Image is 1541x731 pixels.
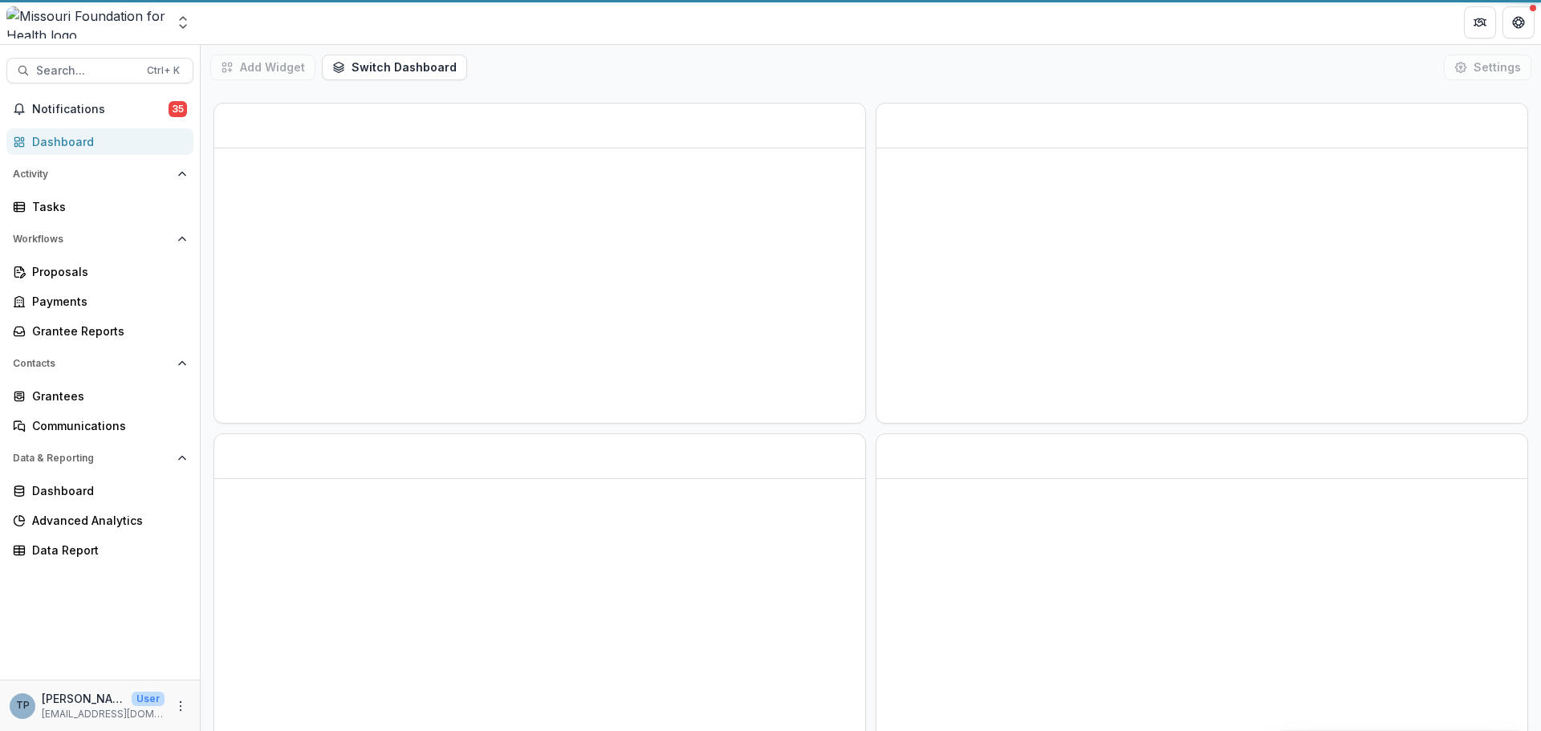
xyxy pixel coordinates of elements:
[16,701,30,711] div: Terry Plain
[32,512,181,529] div: Advanced Analytics
[6,383,193,409] a: Grantees
[32,263,181,280] div: Proposals
[13,453,171,464] span: Data & Reporting
[36,64,137,78] span: Search...
[172,6,194,39] button: Open entity switcher
[6,258,193,285] a: Proposals
[6,537,193,563] a: Data Report
[171,696,190,716] button: More
[13,358,171,369] span: Contacts
[32,293,181,310] div: Payments
[6,226,193,252] button: Open Workflows
[6,128,193,155] a: Dashboard
[1502,6,1535,39] button: Get Help
[6,193,193,220] a: Tasks
[32,542,181,558] div: Data Report
[6,445,193,471] button: Open Data & Reporting
[210,55,315,80] button: Add Widget
[132,692,165,706] p: User
[13,234,171,245] span: Workflows
[6,477,193,504] a: Dashboard
[32,323,181,339] div: Grantee Reports
[32,133,181,150] div: Dashboard
[42,707,165,721] p: [EMAIL_ADDRESS][DOMAIN_NAME]
[42,690,125,707] p: [PERSON_NAME]
[32,198,181,215] div: Tasks
[6,318,193,344] a: Grantee Reports
[32,482,181,499] div: Dashboard
[207,10,275,34] nav: breadcrumb
[1444,55,1531,80] button: Settings
[6,96,193,122] button: Notifications35
[6,161,193,187] button: Open Activity
[169,101,187,117] span: 35
[6,6,165,39] img: Missouri Foundation for Health logo
[32,103,169,116] span: Notifications
[6,58,193,83] button: Search...
[144,62,183,79] div: Ctrl + K
[6,351,193,376] button: Open Contacts
[1464,6,1496,39] button: Partners
[322,55,467,80] button: Switch Dashboard
[6,412,193,439] a: Communications
[6,288,193,315] a: Payments
[13,169,171,180] span: Activity
[32,388,181,404] div: Grantees
[32,417,181,434] div: Communications
[6,507,193,534] a: Advanced Analytics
